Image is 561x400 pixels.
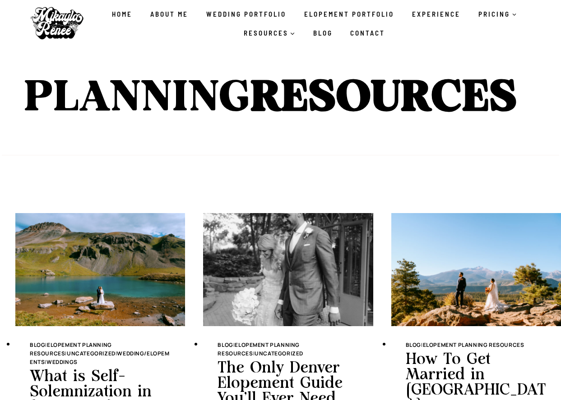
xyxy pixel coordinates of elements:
[91,5,538,42] nav: Primary Navigation
[255,350,303,357] a: Uncategorized
[203,213,373,326] img: The Only Denver Elopement Guide You’ll Ever Need
[244,27,295,38] span: RESOURCES
[469,5,526,23] a: PRICING
[218,341,233,349] a: blog
[295,5,403,23] a: Elopement Portfolio
[46,358,78,366] a: Weddings
[23,76,538,119] h1: PLANNING
[197,5,295,23] a: Wedding Portfolio
[478,9,517,19] span: PRICING
[423,341,524,349] a: Elopement Planning Resources
[30,341,45,349] a: blog
[141,5,197,23] a: About Me
[30,341,112,357] a: Elopement Planning Resources
[406,341,421,349] a: blog
[406,341,524,349] span: |
[218,341,303,357] span: | |
[250,76,517,119] strong: RESOURCES
[15,213,185,326] img: What is Self-Solemnization in Colorado?
[218,341,300,357] a: Elopement Planning Resources
[67,350,116,357] a: Uncategorized
[235,23,304,42] a: RESOURCES
[391,213,561,326] img: How To Get Married in Rocky Mountain National Park
[403,5,469,23] a: Experience
[103,5,141,23] a: Home
[30,341,170,366] span: | | | |
[304,23,342,42] a: Blog
[30,350,170,366] a: Wedding/Elopements
[341,23,394,42] a: Contact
